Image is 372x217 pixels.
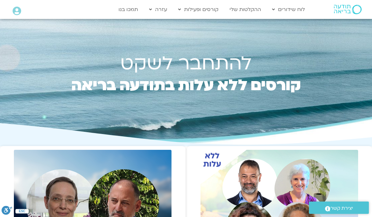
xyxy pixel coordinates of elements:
[58,79,314,107] h2: קורסים ללא עלות בתודעה בריאה
[58,55,314,72] h1: להתחבר לשקט
[146,3,170,15] a: עזרה
[330,204,353,213] span: יצירת קשר
[115,3,141,15] a: תמכו בנו
[175,3,222,15] a: קורסים ופעילות
[309,202,369,214] a: יצירת קשר
[334,5,362,14] img: תודעה בריאה
[226,3,264,15] a: ההקלטות שלי
[269,3,308,15] a: לוח שידורים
